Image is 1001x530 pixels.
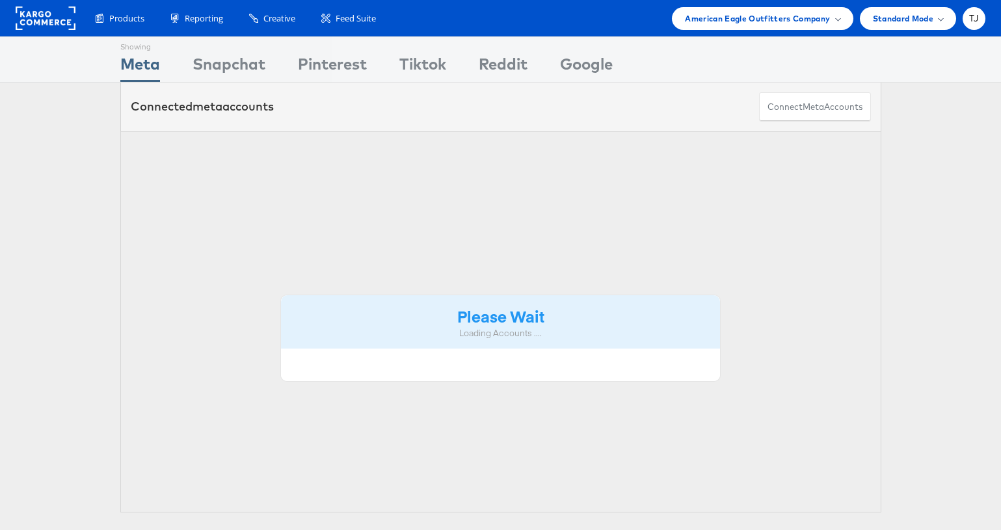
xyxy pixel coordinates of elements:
span: Products [109,12,144,25]
span: Feed Suite [336,12,376,25]
div: Google [560,53,613,82]
span: Reporting [185,12,223,25]
span: Standard Mode [873,12,933,25]
div: Snapchat [193,53,265,82]
span: Creative [263,12,295,25]
div: Showing [120,37,160,53]
div: Tiktok [399,53,446,82]
div: Loading Accounts .... [291,327,711,339]
span: American Eagle Outfitters Company [685,12,830,25]
div: Connected accounts [131,98,274,115]
span: TJ [969,14,979,23]
strong: Please Wait [457,305,544,326]
span: meta [193,99,222,114]
div: Meta [120,53,160,82]
div: Pinterest [298,53,367,82]
button: ConnectmetaAccounts [759,92,871,122]
span: meta [803,101,824,113]
div: Reddit [479,53,527,82]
